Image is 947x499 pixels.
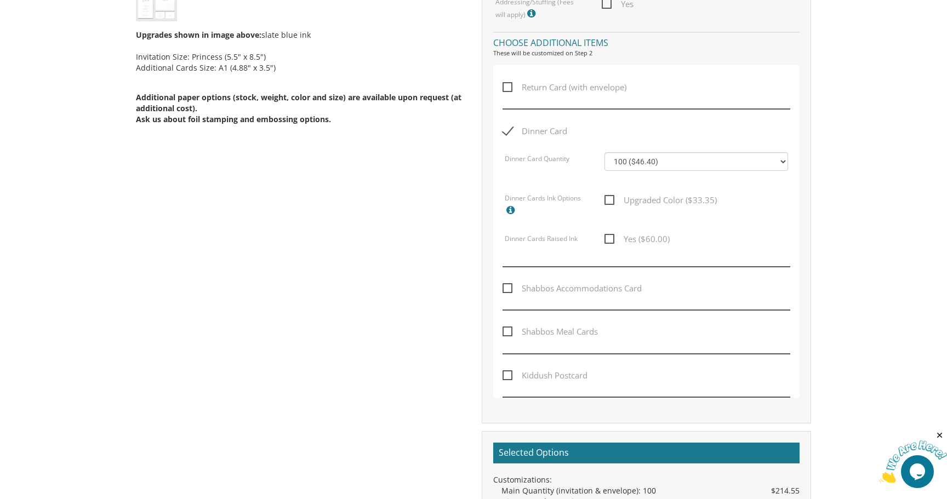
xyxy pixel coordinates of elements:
h2: Selected Options [493,443,800,463]
span: Upgraded Color ($33.35) [604,193,717,207]
span: $214.55 [771,485,800,496]
div: These will be customized on Step 2 [493,49,800,58]
label: Dinner Cards Raised Ink [505,234,578,248]
label: Dinner Cards Ink Options [505,193,589,221]
span: Additional paper options (stock, weight, color and size) are available upon request (at additiona... [136,92,461,113]
iframe: chat widget [879,431,947,483]
h4: Choose additional items [493,32,800,51]
div: Main Quantity (invitation & envelope): 100 [501,485,800,496]
span: Upgrades shown in image above: [136,30,261,40]
span: Ask us about foil stamping and embossing options. [136,114,331,124]
label: Dinner Card Quantity [505,154,569,168]
div: Customizations: [493,474,800,485]
span: Dinner Card [503,124,567,138]
span: Shabbos Meal Cards [503,325,598,339]
span: Return Card (with envelope) [503,81,626,94]
span: Shabbos Accommodations Card [503,282,642,295]
span: Kiddush Postcard [503,369,587,382]
span: Yes ($60.00) [604,232,670,246]
div: slate blue ink Invitation Size: Princess (5.5" x 8.5") Additional Cards Size: A1 (4.88" x 3.5") [136,21,465,144]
